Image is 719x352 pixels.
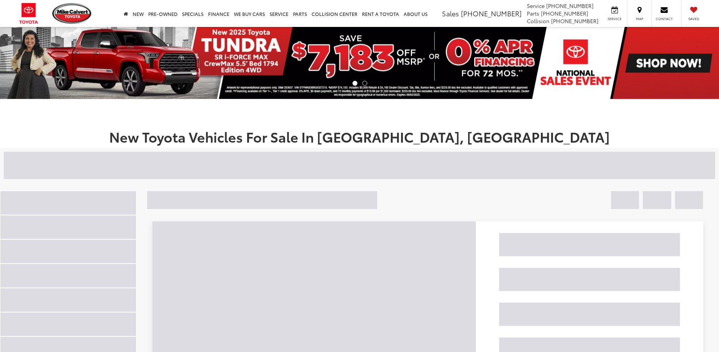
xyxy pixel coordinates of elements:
[631,16,648,21] span: Map
[685,16,702,21] span: Saved
[527,17,550,25] span: Collision
[606,16,623,21] span: Service
[527,9,539,17] span: Parts
[541,9,588,17] span: [PHONE_NUMBER]
[527,2,545,9] span: Service
[656,16,673,21] span: Contact
[546,2,594,9] span: [PHONE_NUMBER]
[461,8,522,18] span: [PHONE_NUMBER]
[442,8,459,18] span: Sales
[52,3,92,24] img: Mike Calvert Toyota
[551,17,598,25] span: [PHONE_NUMBER]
